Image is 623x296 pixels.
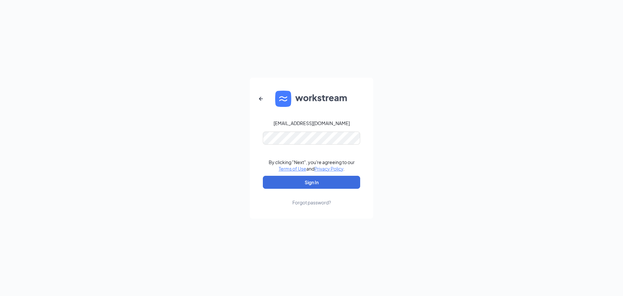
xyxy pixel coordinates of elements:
[274,120,350,126] div: [EMAIL_ADDRESS][DOMAIN_NAME]
[314,166,343,172] a: Privacy Policy
[257,95,265,103] svg: ArrowLeftNew
[292,189,331,206] a: Forgot password?
[253,91,269,107] button: ArrowLeftNew
[279,166,306,172] a: Terms of Use
[263,176,360,189] button: Sign In
[269,159,355,172] div: By clicking "Next", you're agreeing to our and .
[275,91,348,107] img: WS logo and Workstream text
[292,199,331,206] div: Forgot password?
